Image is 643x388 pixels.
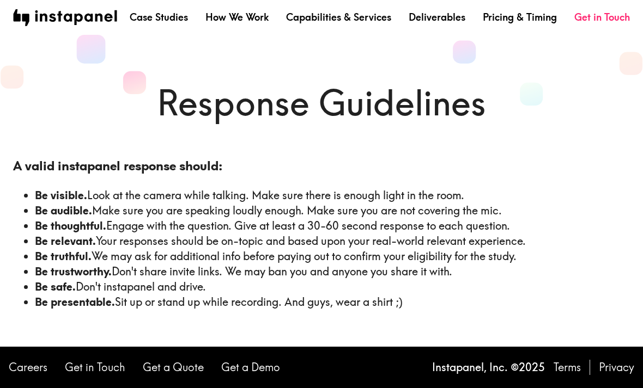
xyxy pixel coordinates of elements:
[35,249,92,263] b: Be truthful.
[409,10,465,24] a: Deliverables
[286,10,391,24] a: Capabilities & Services
[35,264,630,279] li: Don't share invite links. We may ban you and anyone you share it with.
[35,294,630,310] li: Sit up or stand up while recording. And guys, wear a shirt ;)
[35,203,630,218] li: Make sure you are speaking loudly enough. Make sure you are not covering the mic.
[35,188,630,203] li: Look at the camera while talking. Make sure there is enough light in the room.
[35,218,630,233] li: Engage with the question. Give at least a 30-60 second response to each question.
[13,78,630,127] h1: Response Guidelines
[574,10,630,24] a: Get in Touch
[35,295,115,309] b: Be presentable.
[35,233,630,249] li: Your responses should be on-topic and based upon your real-world relevant experience.
[221,360,280,375] a: Get a Demo
[130,10,188,24] a: Case Studies
[35,204,92,217] b: Be audible.
[35,279,630,294] li: Don't instapanel and drive.
[35,219,106,232] b: Be thoughtful.
[13,157,630,175] h3: A valid instapanel response should:
[35,234,96,248] b: Be relevant.
[35,264,112,278] b: Be trustworthy.
[65,360,125,375] a: Get in Touch
[483,10,557,24] a: Pricing & Timing
[554,360,581,375] a: Terms
[599,360,634,375] a: Privacy
[35,249,630,264] li: We may ask for additional info before paying out to confirm your eligibility for the study.
[143,360,204,375] a: Get a Quote
[9,360,47,375] a: Careers
[35,280,76,293] b: Be safe.
[13,9,117,26] img: instapanel
[432,360,545,375] p: Instapanel, Inc. © 2025
[205,10,269,24] a: How We Work
[35,188,87,202] b: Be visible.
